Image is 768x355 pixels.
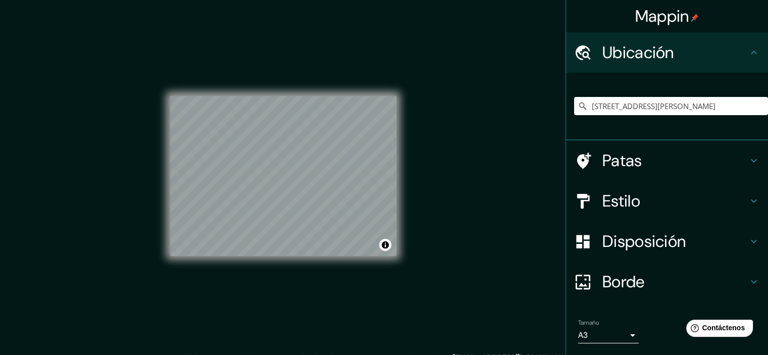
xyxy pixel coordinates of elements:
[578,330,588,340] font: A3
[602,150,642,171] font: Patas
[379,239,391,251] button: Activar o desactivar atribución
[574,97,768,115] input: Elige tu ciudad o zona
[566,32,768,73] div: Ubicación
[578,319,599,327] font: Tamaño
[578,327,639,343] div: A3
[635,6,689,27] font: Mappin
[602,190,640,212] font: Estilo
[602,271,645,292] font: Borde
[691,14,699,22] img: pin-icon.png
[566,262,768,302] div: Borde
[602,231,686,252] font: Disposición
[678,316,757,344] iframe: Lanzador de widgets de ayuda
[566,181,768,221] div: Estilo
[602,42,674,63] font: Ubicación
[566,221,768,262] div: Disposición
[566,140,768,181] div: Patas
[170,96,396,256] canvas: Mapa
